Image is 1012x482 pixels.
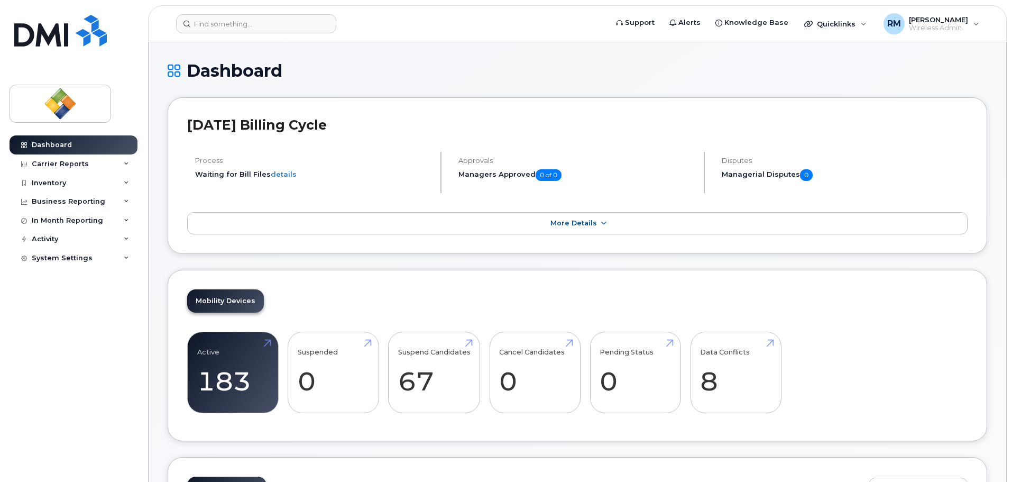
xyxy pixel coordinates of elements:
[722,169,968,181] h5: Managerial Disputes
[458,169,695,181] h5: Managers Approved
[499,338,571,407] a: Cancel Candidates 0
[398,338,471,407] a: Suspend Candidates 67
[168,61,987,80] h1: Dashboard
[195,169,431,179] li: Waiting for Bill Files
[800,169,813,181] span: 0
[458,157,695,165] h4: Approvals
[550,219,597,227] span: More Details
[600,338,671,407] a: Pending Status 0
[187,117,968,133] h2: [DATE] Billing Cycle
[197,338,269,407] a: Active 183
[298,338,369,407] a: Suspended 0
[700,338,771,407] a: Data Conflicts 8
[195,157,431,165] h4: Process
[722,157,968,165] h4: Disputes
[271,170,297,178] a: details
[187,289,264,313] a: Mobility Devices
[536,169,562,181] span: 0 of 0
